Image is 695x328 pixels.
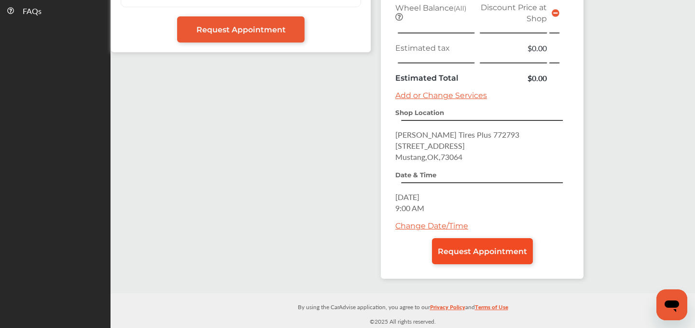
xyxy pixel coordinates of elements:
span: [STREET_ADDRESS] [395,140,465,151]
span: [DATE] [395,191,419,202]
p: By using the CarAdvise application, you agree to our and [111,301,695,312]
td: $0.00 [477,70,549,86]
span: 9:00 AM [395,202,424,214]
a: Request Appointment [177,16,305,43]
span: Mustang , OK , 73064 [395,151,462,162]
a: Add or Change Services [395,91,487,100]
a: Change Date/Time [395,221,468,230]
a: Privacy Policy [430,301,465,316]
span: Request Appointment [438,247,527,256]
strong: Shop Location [395,109,444,116]
span: Request Appointment [196,25,286,34]
a: Terms of Use [475,301,508,316]
strong: Date & Time [395,171,436,179]
div: © 2025 All rights reserved. [111,293,695,328]
span: Discount Price at Shop [481,3,547,23]
a: Request Appointment [432,238,533,264]
span: [PERSON_NAME] Tires Plus 772793 [395,129,519,140]
td: $0.00 [477,40,549,56]
span: Wheel Balance [395,3,466,13]
td: Estimated tax [393,40,477,56]
iframe: Button to launch messaging window [656,289,687,320]
span: FAQs [23,5,42,18]
small: (All) [454,4,466,12]
td: Estimated Total [393,70,477,86]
